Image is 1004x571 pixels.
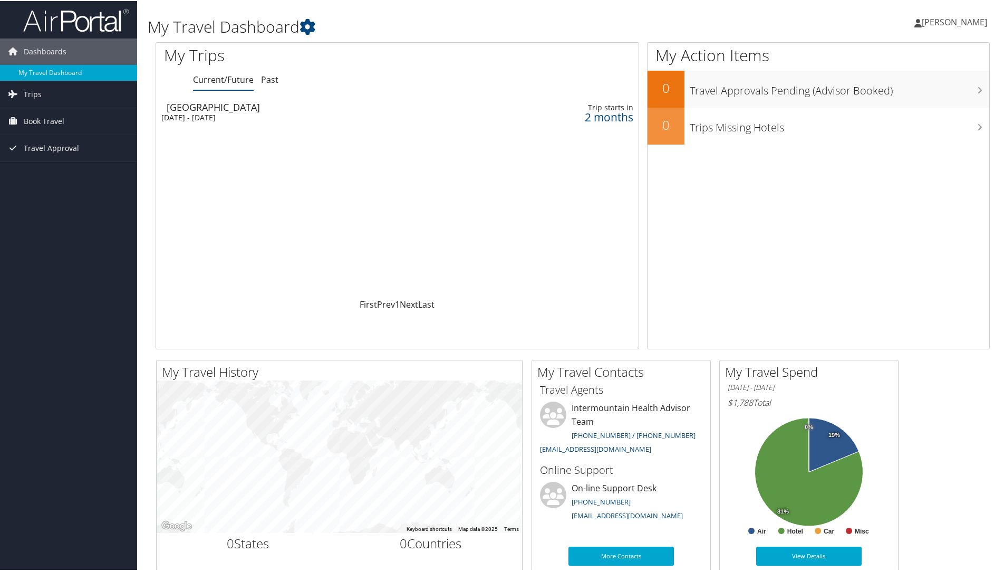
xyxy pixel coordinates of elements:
[572,510,683,519] a: [EMAIL_ADDRESS][DOMAIN_NAME]
[914,5,998,37] a: [PERSON_NAME]
[159,518,194,532] img: Google
[728,382,890,392] h6: [DATE] - [DATE]
[828,431,840,437] tspan: 19%
[572,430,696,439] a: [PHONE_NUMBER] / [PHONE_NUMBER]
[537,362,710,380] h2: My Travel Contacts
[855,527,869,534] text: Misc
[504,525,519,531] a: Terms (opens in new tab)
[24,80,42,107] span: Trips
[165,534,332,551] h2: States
[756,546,862,565] a: View Details
[787,527,803,534] text: Hotel
[24,37,66,64] span: Dashboards
[24,107,64,134] span: Book Travel
[261,73,278,84] a: Past
[458,525,498,531] span: Map data ©2025
[648,107,989,144] a: 0Trips Missing Hotels
[418,298,435,309] a: Last
[377,298,395,309] a: Prev
[540,382,702,396] h3: Travel Agents
[227,534,234,551] span: 0
[347,534,515,551] h2: Countries
[728,396,753,407] span: $1,788
[725,362,898,380] h2: My Travel Spend
[400,298,418,309] a: Next
[777,508,789,514] tspan: 81%
[540,443,651,453] a: [EMAIL_ADDRESS][DOMAIN_NAME]
[23,7,129,32] img: airportal-logo.png
[159,518,194,532] a: Open this area in Google Maps (opens a new window)
[161,112,453,121] div: [DATE] - [DATE]
[805,423,813,430] tspan: 0%
[516,111,633,121] div: 2 months
[757,527,766,534] text: Air
[690,77,989,97] h3: Travel Approvals Pending (Advisor Booked)
[648,70,989,107] a: 0Travel Approvals Pending (Advisor Booked)
[148,15,715,37] h1: My Travel Dashboard
[400,534,407,551] span: 0
[568,546,674,565] a: More Contacts
[167,101,459,111] div: [GEOGRAPHIC_DATA]
[572,496,631,506] a: [PHONE_NUMBER]
[535,481,708,524] li: On-line Support Desk
[922,15,987,27] span: [PERSON_NAME]
[407,525,452,532] button: Keyboard shortcuts
[360,298,377,309] a: First
[24,134,79,160] span: Travel Approval
[395,298,400,309] a: 1
[648,115,684,133] h2: 0
[648,78,684,96] h2: 0
[728,396,890,407] h6: Total
[690,114,989,134] h3: Trips Missing Hotels
[535,401,708,457] li: Intermountain Health Advisor Team
[540,462,702,477] h3: Online Support
[162,362,522,380] h2: My Travel History
[164,43,430,65] h1: My Trips
[193,73,254,84] a: Current/Future
[516,102,633,111] div: Trip starts in
[648,43,989,65] h1: My Action Items
[824,527,834,534] text: Car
